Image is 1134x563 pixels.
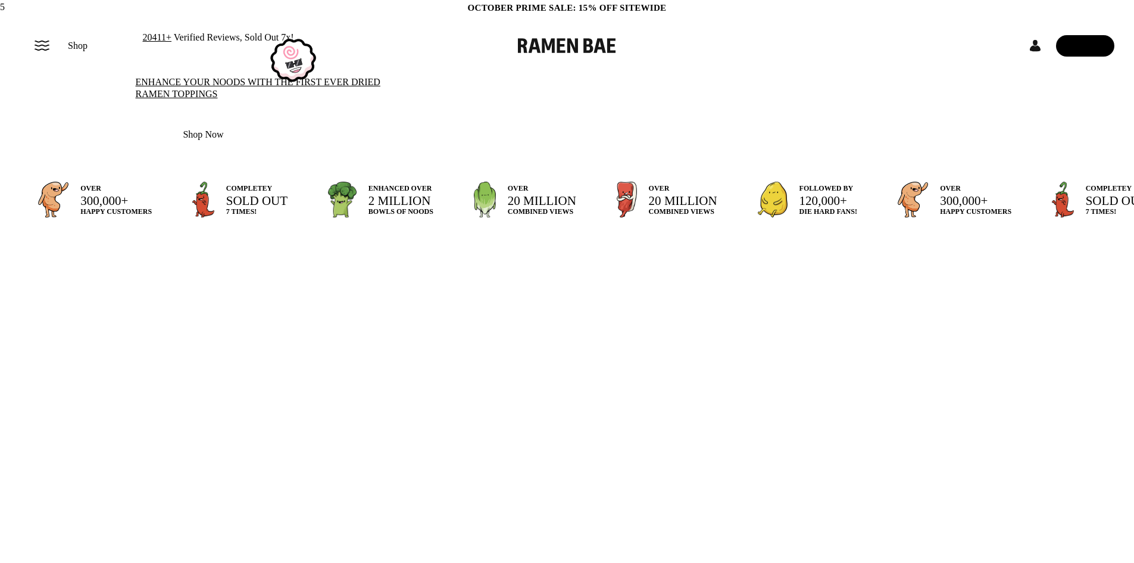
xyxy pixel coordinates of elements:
span: Shop [68,39,88,53]
a: Shop Now [136,118,271,151]
u: ENHANCE YOUR NOODS WITH THE FIRST EVER DRIED RAMEN TOPPINGS [136,77,380,99]
button: Mobile Menu Trigger [34,41,50,51]
span: October Prime Sale: 15% off Sitewide [468,3,667,13]
span: Cart [1076,41,1095,51]
span: Shop Now [183,127,223,142]
a: Shop [68,35,88,57]
div: Cart [1056,32,1114,60]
